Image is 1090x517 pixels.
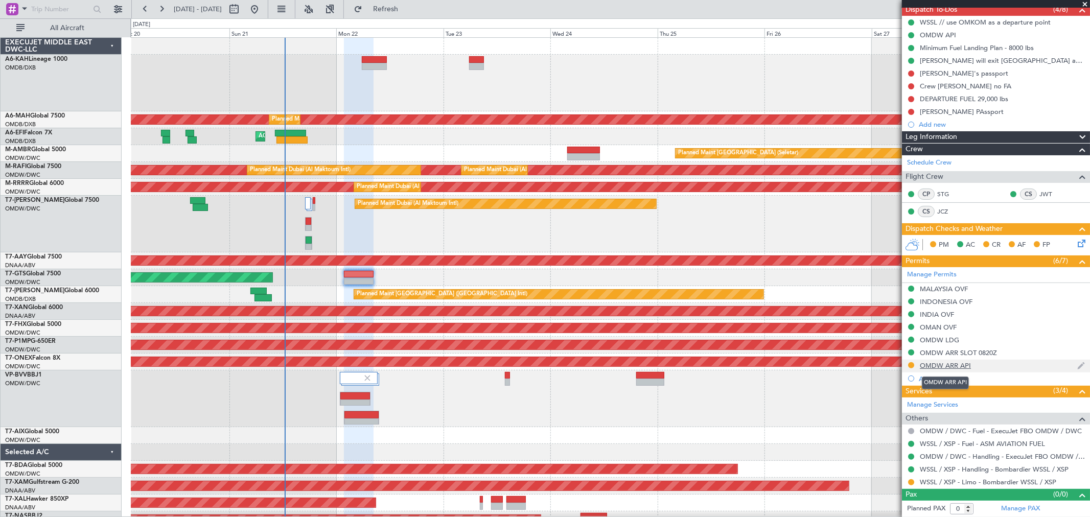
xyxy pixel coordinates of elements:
span: T7-P1MP [5,338,31,344]
div: Sat 27 [872,28,979,37]
a: OMDW/DWC [5,380,40,387]
div: DEPARTURE FUEL 29,000 lbs [920,95,1008,103]
a: WSSL / XSP - Limo - Bombardier WSSL / XSP [920,478,1056,486]
div: OMDW ARR API [922,377,969,389]
span: T7-XAL [5,496,26,502]
a: OMDW/DWC [5,329,40,337]
span: T7-[PERSON_NAME] [5,288,64,294]
a: T7-XAMGulfstream G-200 [5,479,79,485]
a: JWT [1039,190,1062,199]
span: A6-EFI [5,130,24,136]
span: T7-BDA [5,462,28,468]
a: A6-EFIFalcon 7X [5,130,52,136]
a: WSSL / XSP - Handling - Bombardier WSSL / XSP [920,465,1069,474]
a: A6-KAHLineage 1000 [5,56,67,62]
span: T7-FHX [5,321,27,327]
a: OMDW/DWC [5,205,40,213]
div: AOG Maint [259,129,288,144]
a: T7-[PERSON_NAME]Global 7500 [5,197,99,203]
div: [PERSON_NAME]'s passport [920,69,1008,78]
span: T7-AIX [5,429,25,435]
span: Flight Crew [906,171,943,183]
a: OMDW/DWC [5,278,40,286]
div: WSSL // use OMKOM as a departure point [920,18,1051,27]
a: OMDW / DWC - Fuel - ExecuJet FBO OMDW / DWC [920,427,1082,435]
a: OMDW/DWC [5,470,40,478]
button: Refresh [349,1,410,17]
a: STG [937,190,960,199]
div: OMDW LDG [920,336,959,344]
div: Planned Maint Dubai (Al Maktoum Intl) [250,162,351,178]
span: T7-[PERSON_NAME] [5,197,64,203]
span: VP-BVV [5,372,27,378]
a: OMDW/DWC [5,188,40,196]
span: All Aircraft [27,25,108,32]
span: (4/8) [1053,4,1068,15]
a: T7-AIXGlobal 5000 [5,429,59,435]
a: T7-GTSGlobal 7500 [5,271,61,277]
a: Manage PAX [1001,504,1040,514]
span: Pax [906,489,917,501]
span: T7-GTS [5,271,26,277]
a: T7-BDAGlobal 5000 [5,462,62,468]
span: Refresh [364,6,407,13]
div: Planned Maint [GEOGRAPHIC_DATA] ([GEOGRAPHIC_DATA] Intl) [357,287,527,302]
a: VP-BVVBBJ1 [5,372,42,378]
a: T7-P1MPG-650ER [5,338,56,344]
div: Planned Maint [GEOGRAPHIC_DATA] (Seletar) [678,146,798,161]
span: FP [1042,240,1050,250]
span: T7-AAY [5,254,27,260]
div: Add new [919,374,1085,383]
a: JCZ [937,207,960,216]
a: WSSL / XSP - Fuel - ASM AVIATION FUEL [920,439,1045,448]
div: CS [1020,189,1037,200]
a: DNAA/ABV [5,504,35,511]
a: Schedule Crew [907,158,952,168]
div: Planned Maint Dubai (Al Maktoum Intl) [464,162,565,178]
span: CR [992,240,1001,250]
div: Planned Maint Dubai (Al Maktoum Intl) [357,179,457,195]
a: DNAA/ABV [5,262,35,269]
span: T7-ONEX [5,355,32,361]
div: OMDW API [920,31,956,39]
div: [PERSON_NAME] PAssport [920,107,1004,116]
span: Others [906,413,928,425]
span: PM [939,240,949,250]
div: Sat 20 [122,28,229,37]
div: [DATE] [133,20,150,29]
a: OMDW/DWC [5,171,40,179]
span: Dispatch Checks and Weather [906,223,1003,235]
span: (3/4) [1053,385,1068,396]
a: OMDW/DWC [5,346,40,354]
a: T7-ONEXFalcon 8X [5,355,60,361]
a: A6-MAHGlobal 7500 [5,113,65,119]
a: M-RRRRGlobal 6000 [5,180,64,186]
a: OMDW/DWC [5,363,40,370]
span: (0/0) [1053,489,1068,500]
span: Dispatch To-Dos [906,4,957,16]
span: AC [966,240,975,250]
div: Mon 22 [336,28,444,37]
a: DNAA/ABV [5,312,35,320]
a: DNAA/ABV [5,487,35,495]
div: INDONESIA OVF [920,297,972,306]
a: M-RAFIGlobal 7500 [5,163,61,170]
span: A6-MAH [5,113,30,119]
span: A6-KAH [5,56,29,62]
span: T7-XAN [5,304,28,311]
button: All Aircraft [11,20,111,36]
a: T7-AAYGlobal 7500 [5,254,62,260]
a: T7-XALHawker 850XP [5,496,68,502]
a: OMDB/DXB [5,137,36,145]
span: Leg Information [906,131,957,143]
div: [PERSON_NAME] will exit [GEOGRAPHIC_DATA] as crew and enter [GEOGRAPHIC_DATA] as Pax. [920,56,1085,65]
div: Planned Maint Dubai (Al Maktoum Intl) [358,196,458,212]
span: M-RRRR [5,180,29,186]
div: INDIA OVF [920,310,954,319]
div: OMDW ARR SLOT 0820Z [920,348,997,357]
span: T7-XAM [5,479,29,485]
a: OMDW/DWC [5,154,40,162]
a: OMDW / DWC - Handling - ExecuJet FBO OMDW / DWC [920,452,1085,461]
a: T7-[PERSON_NAME]Global 6000 [5,288,99,294]
div: Crew [PERSON_NAME] no FA [920,82,1011,90]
